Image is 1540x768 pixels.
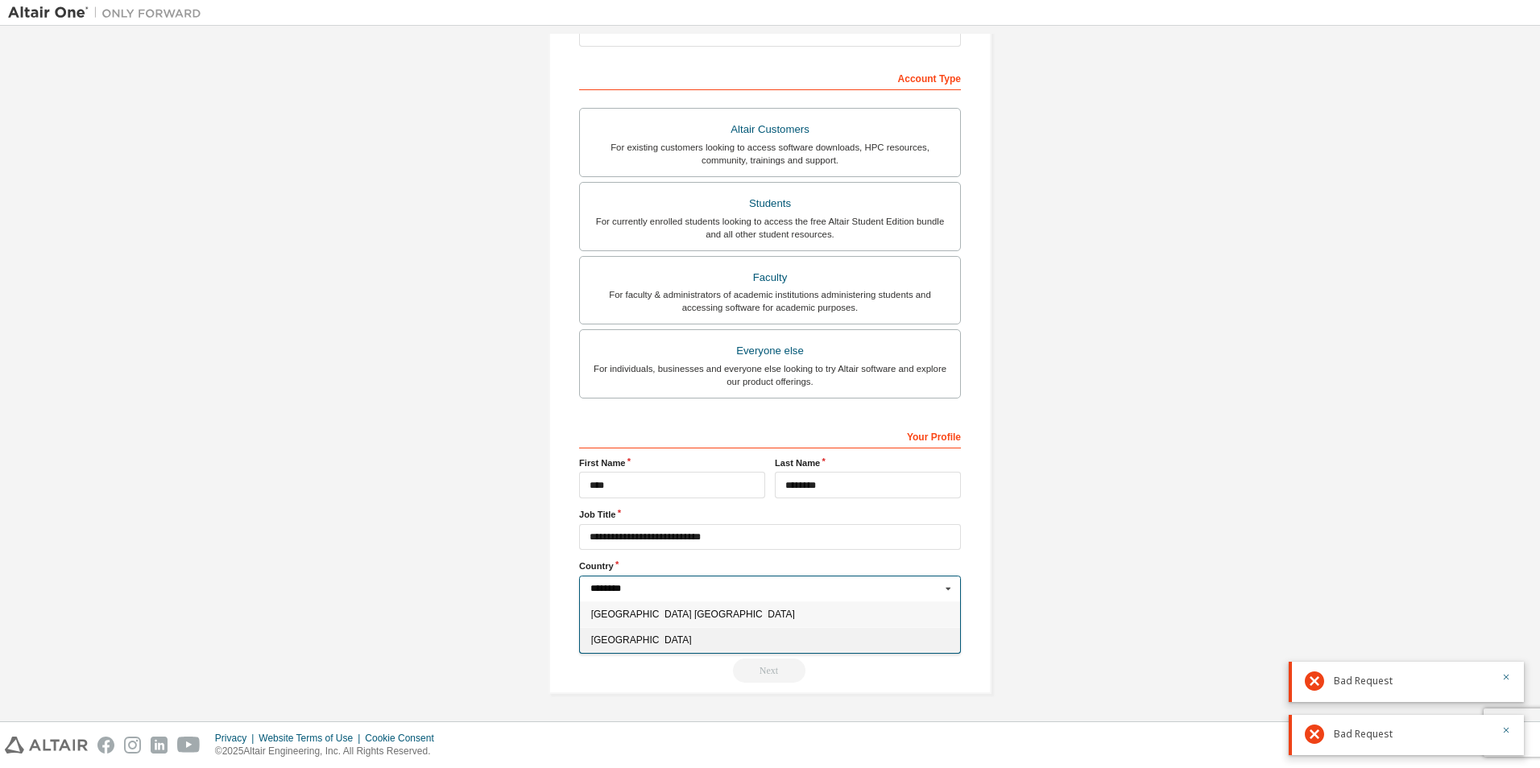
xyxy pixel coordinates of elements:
[1334,675,1393,687] span: Bad Request
[579,659,961,683] div: Read and acccept EULA to continue
[579,508,961,521] label: Job Title
[590,192,950,215] div: Students
[215,745,444,758] p: © 2025 Altair Engineering, Inc. All Rights Reserved.
[590,215,950,241] div: For currently enrolled students looking to access the free Altair Student Edition bundle and all ...
[1334,728,1393,741] span: Bad Request
[8,5,209,21] img: Altair One
[259,732,365,745] div: Website Terms of Use
[590,340,950,362] div: Everyone else
[590,288,950,314] div: For faculty & administrators of academic institutions administering students and accessing softwa...
[124,737,141,754] img: instagram.svg
[579,559,961,572] label: Country
[775,456,961,469] label: Last Name
[177,737,201,754] img: youtube.svg
[365,732,443,745] div: Cookie Consent
[579,456,765,469] label: First Name
[591,609,950,619] span: [GEOGRAPHIC_DATA] [GEOGRAPHIC_DATA]
[5,737,88,754] img: altair_logo.svg
[579,64,961,90] div: Account Type
[590,141,950,167] div: For existing customers looking to access software downloads, HPC resources, community, trainings ...
[151,737,168,754] img: linkedin.svg
[579,423,961,448] div: Your Profile
[97,737,114,754] img: facebook.svg
[590,362,950,388] div: For individuals, businesses and everyone else looking to try Altair software and explore our prod...
[590,266,950,289] div: Faculty
[590,118,950,141] div: Altair Customers
[591,635,950,645] span: [GEOGRAPHIC_DATA]
[215,732,259,745] div: Privacy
